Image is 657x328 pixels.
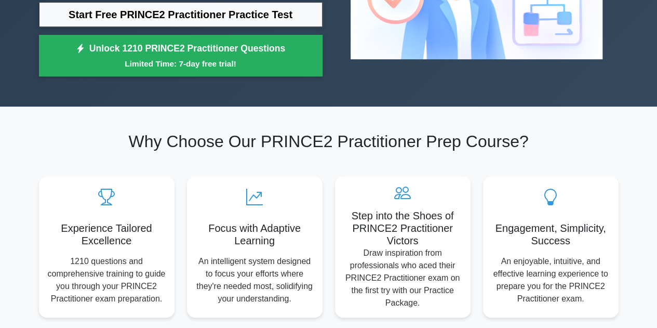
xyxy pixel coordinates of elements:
[47,222,166,247] h5: Experience Tailored Excellence
[39,2,323,27] a: Start Free PRINCE2 Practitioner Practice Test
[47,255,166,305] p: 1210 questions and comprehensive training to guide you through your PRINCE2 Practitioner exam pre...
[491,255,610,305] p: An enjoyable, intuitive, and effective learning experience to prepare you for the PRINCE2 Practit...
[39,35,323,76] a: Unlock 1210 PRINCE2 Practitioner QuestionsLimited Time: 7-day free trial!
[343,247,462,309] p: Draw inspiration from professionals who aced their PRINCE2 Practitioner exam on the first try wit...
[343,209,462,247] h5: Step into the Shoes of PRINCE2 Practitioner Victors
[39,132,619,151] h2: Why Choose Our PRINCE2 Practitioner Prep Course?
[52,58,310,70] small: Limited Time: 7-day free trial!
[195,255,314,305] p: An intelligent system designed to focus your efforts where they're needed most, solidifying your ...
[195,222,314,247] h5: Focus with Adaptive Learning
[491,222,610,247] h5: Engagement, Simplicity, Success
